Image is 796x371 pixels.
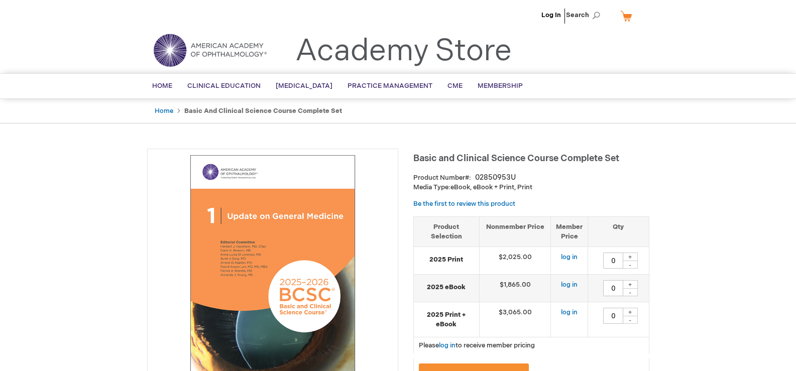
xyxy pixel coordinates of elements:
a: log in [439,341,456,349]
a: Home [155,107,173,115]
td: $1,865.00 [479,275,551,302]
span: Basic and Clinical Science Course Complete Set [413,153,619,164]
input: Qty [603,308,623,324]
a: log in [561,281,578,289]
th: Qty [588,216,649,246]
div: - [623,316,638,324]
div: - [623,288,638,296]
span: CME [447,82,463,90]
span: Membership [478,82,523,90]
div: + [623,308,638,316]
div: + [623,253,638,261]
strong: Product Number [413,174,471,182]
strong: Media Type: [413,183,450,191]
span: Search [566,5,604,25]
th: Product Selection [414,216,480,246]
strong: 2025 Print + eBook [419,310,474,329]
input: Qty [603,253,623,269]
div: - [623,261,638,269]
a: log in [561,253,578,261]
td: $2,025.00 [479,247,551,275]
span: Clinical Education [187,82,261,90]
td: $3,065.00 [479,302,551,337]
span: Practice Management [348,82,432,90]
div: 02850953U [475,173,516,183]
span: Home [152,82,172,90]
a: Academy Store [295,33,512,69]
span: Please to receive member pricing [419,341,535,349]
a: log in [561,308,578,316]
th: Nonmember Price [479,216,551,246]
th: Member Price [551,216,588,246]
strong: Basic and Clinical Science Course Complete Set [184,107,342,115]
div: + [623,280,638,289]
strong: 2025 Print [419,255,474,265]
p: eBook, eBook + Print, Print [413,183,649,192]
strong: 2025 eBook [419,283,474,292]
a: Be the first to review this product [413,200,515,208]
span: [MEDICAL_DATA] [276,82,332,90]
a: Log In [541,11,561,19]
input: Qty [603,280,623,296]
